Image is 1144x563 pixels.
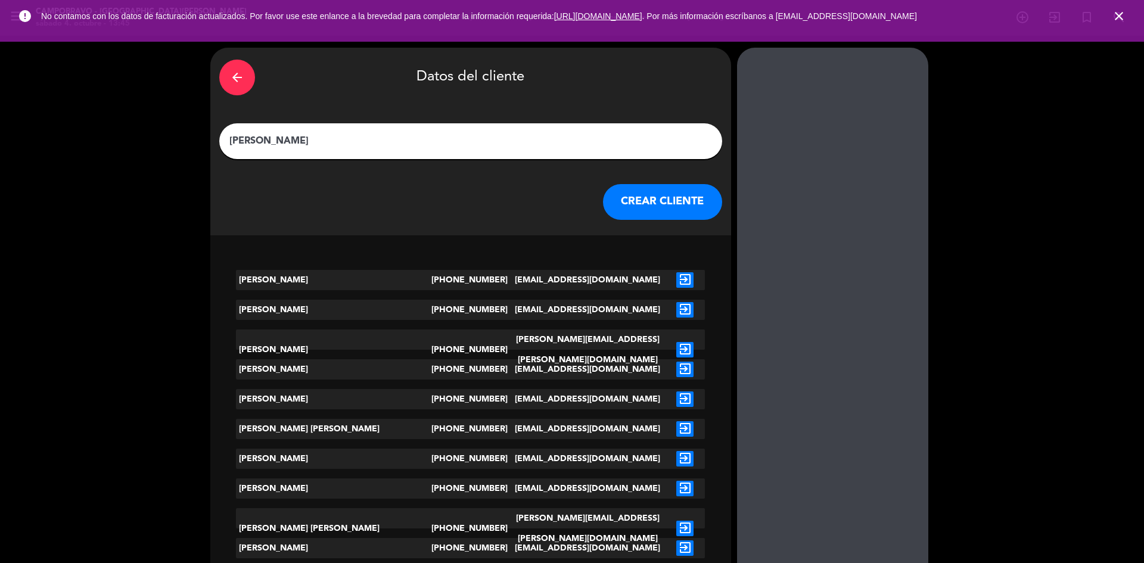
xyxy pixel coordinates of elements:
[509,419,666,439] div: [EMAIL_ADDRESS][DOMAIN_NAME]
[41,11,917,21] span: No contamos con los datos de facturación actualizados. Por favor use este enlance a la brevedad p...
[228,133,713,150] input: Escriba nombre, correo electrónico o número de teléfono...
[509,270,666,290] div: [EMAIL_ADDRESS][DOMAIN_NAME]
[431,329,509,370] div: [PHONE_NUMBER]
[236,538,431,558] div: [PERSON_NAME]
[603,184,722,220] button: CREAR CLIENTE
[236,449,431,469] div: [PERSON_NAME]
[219,57,722,98] div: Datos del cliente
[676,342,694,357] i: exit_to_app
[236,419,431,439] div: [PERSON_NAME] [PERSON_NAME]
[431,478,509,499] div: [PHONE_NUMBER]
[509,329,666,370] div: [PERSON_NAME][EMAIL_ADDRESS][PERSON_NAME][DOMAIN_NAME]
[431,538,509,558] div: [PHONE_NUMBER]
[509,359,666,380] div: [EMAIL_ADDRESS][DOMAIN_NAME]
[236,389,431,409] div: [PERSON_NAME]
[236,359,431,380] div: [PERSON_NAME]
[230,70,244,85] i: arrow_back
[676,421,694,437] i: exit_to_app
[431,389,509,409] div: [PHONE_NUMBER]
[509,538,666,558] div: [EMAIL_ADDRESS][DOMAIN_NAME]
[1112,9,1126,23] i: close
[642,11,917,21] a: . Por más información escríbanos a [EMAIL_ADDRESS][DOMAIN_NAME]
[554,11,642,21] a: [URL][DOMAIN_NAME]
[509,508,666,549] div: [PERSON_NAME][EMAIL_ADDRESS][PERSON_NAME][DOMAIN_NAME]
[431,300,509,320] div: [PHONE_NUMBER]
[431,449,509,469] div: [PHONE_NUMBER]
[509,449,666,469] div: [EMAIL_ADDRESS][DOMAIN_NAME]
[431,270,509,290] div: [PHONE_NUMBER]
[676,391,694,407] i: exit_to_app
[236,508,431,549] div: [PERSON_NAME] [PERSON_NAME]
[236,478,431,499] div: [PERSON_NAME]
[676,540,694,556] i: exit_to_app
[676,362,694,377] i: exit_to_app
[18,9,32,23] i: error
[509,478,666,499] div: [EMAIL_ADDRESS][DOMAIN_NAME]
[431,419,509,439] div: [PHONE_NUMBER]
[431,359,509,380] div: [PHONE_NUMBER]
[509,300,666,320] div: [EMAIL_ADDRESS][DOMAIN_NAME]
[676,272,694,288] i: exit_to_app
[509,389,666,409] div: [EMAIL_ADDRESS][DOMAIN_NAME]
[431,508,509,549] div: [PHONE_NUMBER]
[676,521,694,536] i: exit_to_app
[676,451,694,466] i: exit_to_app
[236,270,431,290] div: [PERSON_NAME]
[236,329,431,370] div: [PERSON_NAME]
[676,302,694,318] i: exit_to_app
[676,481,694,496] i: exit_to_app
[236,300,431,320] div: [PERSON_NAME]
